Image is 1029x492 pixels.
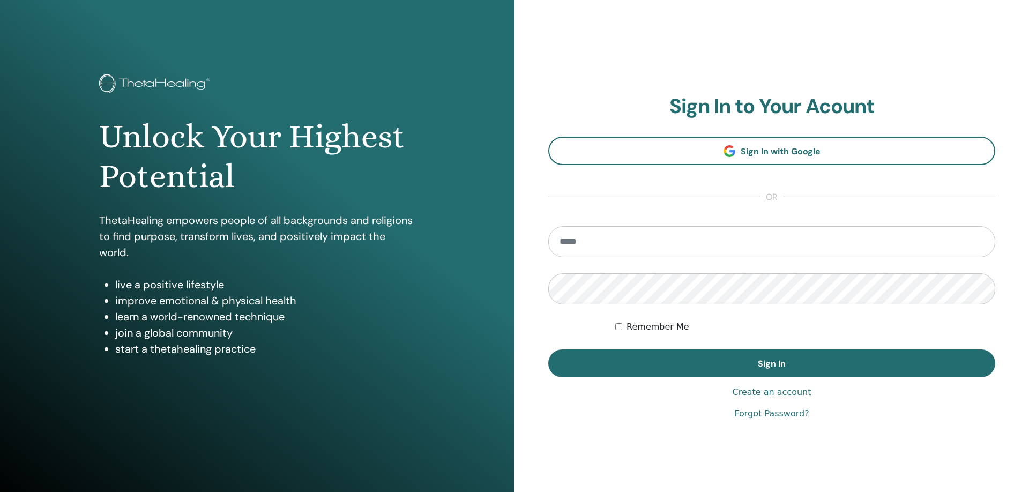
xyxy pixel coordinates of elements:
div: Keep me authenticated indefinitely or until I manually logout [615,320,995,333]
span: Sign In [758,358,786,369]
li: learn a world-renowned technique [115,309,415,325]
a: Sign In with Google [548,137,995,165]
li: improve emotional & physical health [115,293,415,309]
p: ThetaHealing empowers people of all backgrounds and religions to find purpose, transform lives, a... [99,212,415,260]
label: Remember Me [627,320,689,333]
span: or [760,191,783,204]
a: Create an account [732,386,811,399]
button: Sign In [548,349,995,377]
li: live a positive lifestyle [115,277,415,293]
h1: Unlock Your Highest Potential [99,117,415,197]
li: start a thetahealing practice [115,341,415,357]
h2: Sign In to Your Acount [548,94,995,119]
a: Forgot Password? [734,407,809,420]
span: Sign In with Google [741,146,821,157]
li: join a global community [115,325,415,341]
